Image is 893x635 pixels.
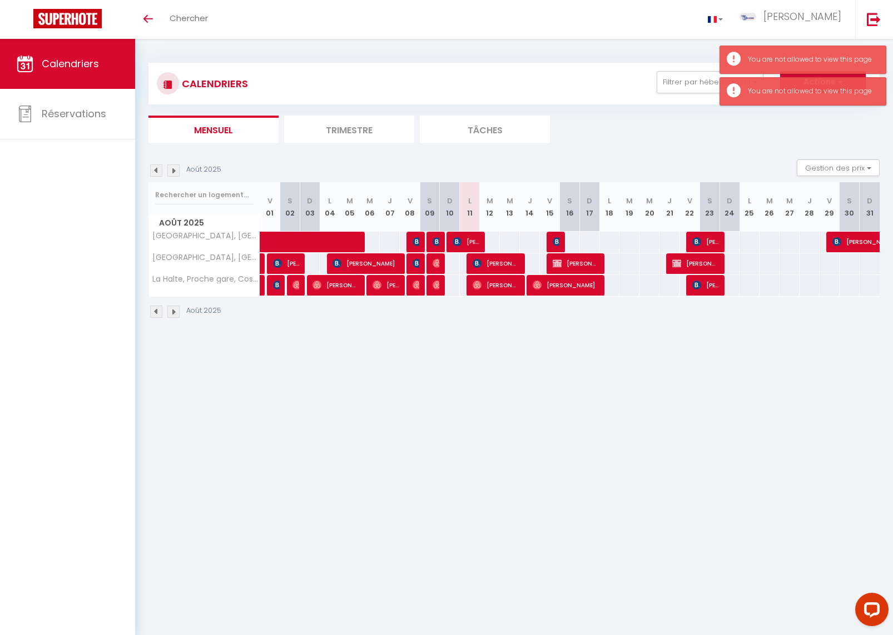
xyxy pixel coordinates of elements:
[280,182,300,232] th: 02
[540,182,560,232] th: 15
[840,182,860,232] th: 30
[151,275,262,283] span: La Halte, Proche gare, Cosy, Spacieux
[373,274,399,296] span: [PERSON_NAME]
[380,182,400,232] th: 07
[672,253,719,274] span: [PERSON_NAME]
[740,13,756,21] img: ...
[748,86,875,97] div: You are not allowed to view this page
[320,182,340,232] th: 04
[820,182,840,232] th: 29
[33,9,102,28] img: Super Booking
[667,196,672,206] abbr: J
[300,182,320,232] th: 03
[408,196,413,206] abbr: V
[800,182,820,232] th: 28
[413,274,419,296] span: [PERSON_NAME]
[328,196,331,206] abbr: L
[679,182,699,232] th: 22
[413,253,419,274] span: [PERSON_NAME]
[507,196,513,206] abbr: M
[528,196,532,206] abbr: J
[400,182,420,232] th: 08
[740,182,760,232] th: 25
[292,274,299,296] span: [PERSON_NAME]
[413,231,419,252] span: [PERSON_NAME]
[846,588,893,635] iframe: LiveChat chat widget
[580,182,600,232] th: 17
[186,306,221,316] p: Août 2025
[267,196,272,206] abbr: V
[487,196,493,206] abbr: M
[346,196,353,206] abbr: M
[287,196,292,206] abbr: S
[657,71,763,93] button: Filtrer par hébergement
[186,164,221,175] p: Août 2025
[151,232,262,240] span: [GEOGRAPHIC_DATA], [GEOGRAPHIC_DATA], [GEOGRAPHIC_DATA], [GEOGRAPHIC_DATA]
[763,9,841,23] span: [PERSON_NAME]
[427,196,432,206] abbr: S
[807,196,812,206] abbr: J
[433,231,439,252] span: [PERSON_NAME]
[780,182,800,232] th: 27
[786,196,793,206] abbr: M
[433,274,439,296] span: Alkali Diop
[707,196,712,206] abbr: S
[333,253,399,274] span: [PERSON_NAME]
[453,231,479,252] span: [PERSON_NAME]
[533,274,599,296] span: [PERSON_NAME]
[860,182,880,232] th: 31
[420,116,550,143] li: Tâches
[179,71,248,96] h3: CALENDRIERS
[148,116,279,143] li: Mensuel
[273,253,300,274] span: [PERSON_NAME]
[460,182,480,232] th: 11
[500,182,520,232] th: 13
[480,182,500,232] th: 12
[433,253,439,274] span: [PERSON_NAME]
[273,274,280,296] span: Marine HUAUX
[440,182,460,232] th: 10
[553,253,599,274] span: [PERSON_NAME]
[149,215,260,231] span: Août 2025
[748,196,751,206] abbr: L
[692,231,719,252] span: [PERSON_NAME]
[567,196,572,206] abbr: S
[587,196,592,206] abbr: D
[366,196,373,206] abbr: M
[599,182,619,232] th: 18
[692,274,719,296] span: [PERSON_NAME]
[260,182,280,232] th: 01
[284,116,414,143] li: Trimestre
[720,182,740,232] th: 24
[766,196,773,206] abbr: M
[608,196,611,206] abbr: L
[170,12,208,24] span: Chercher
[619,182,639,232] th: 19
[42,107,106,121] span: Réservations
[42,57,99,71] span: Calendriers
[388,196,392,206] abbr: J
[560,182,580,232] th: 16
[659,182,679,232] th: 21
[151,253,262,262] span: [GEOGRAPHIC_DATA], [GEOGRAPHIC_DATA], [GEOGRAPHIC_DATA] privée
[646,196,653,206] abbr: M
[827,196,832,206] abbr: V
[626,196,633,206] abbr: M
[748,54,875,65] div: You are not allowed to view this page
[547,196,552,206] abbr: V
[520,182,540,232] th: 14
[699,182,720,232] th: 23
[420,182,440,232] th: 09
[639,182,659,232] th: 20
[340,182,360,232] th: 05
[307,196,312,206] abbr: D
[847,196,852,206] abbr: S
[760,182,780,232] th: 26
[468,196,472,206] abbr: L
[867,12,881,26] img: logout
[473,274,519,296] span: [PERSON_NAME]
[797,159,880,176] button: Gestion des prix
[312,274,359,296] span: [PERSON_NAME]
[687,196,692,206] abbr: V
